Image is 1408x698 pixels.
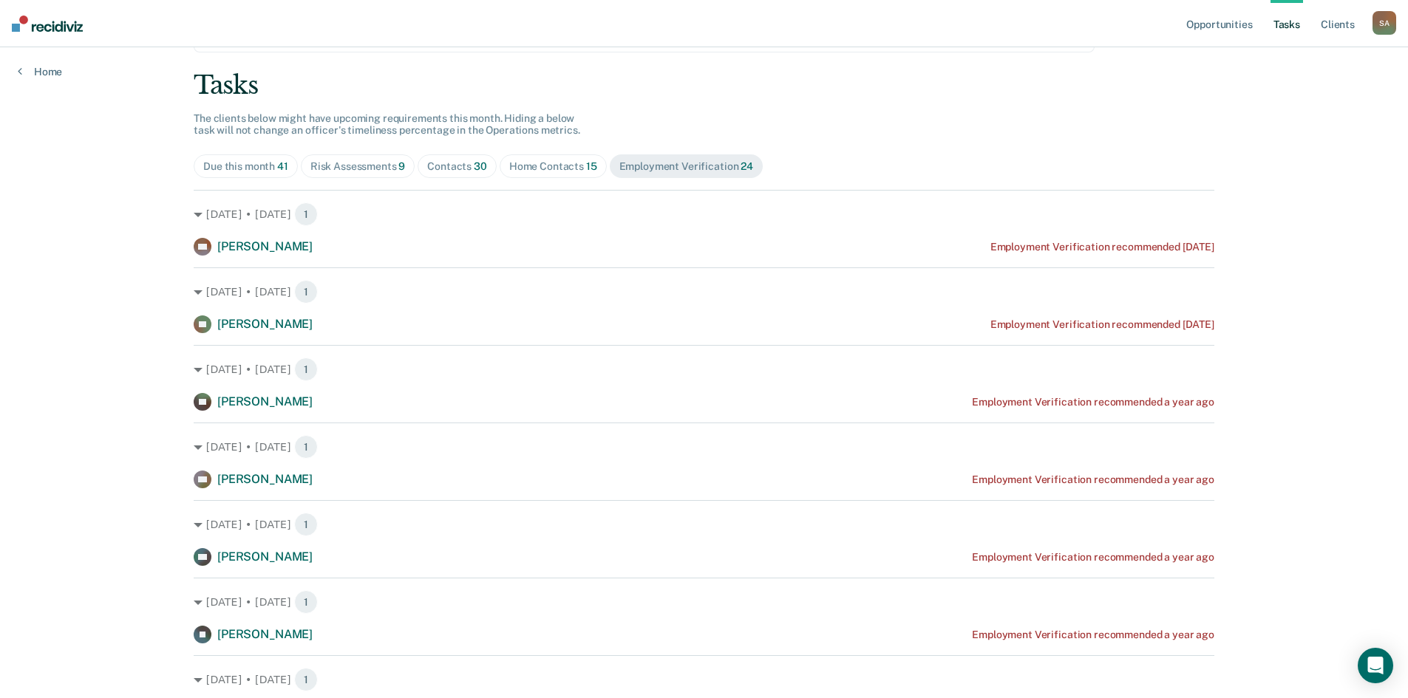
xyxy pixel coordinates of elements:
[990,241,1214,253] div: Employment Verification recommended [DATE]
[294,668,318,691] span: 1
[509,160,597,173] div: Home Contacts
[217,394,313,408] span: [PERSON_NAME]
[217,317,313,331] span: [PERSON_NAME]
[194,112,580,137] span: The clients below might have upcoming requirements this month. Hiding a below task will not chang...
[194,202,1214,226] div: [DATE] • [DATE] 1
[972,551,1214,564] div: Employment Verification recommended a year ago
[217,550,313,564] span: [PERSON_NAME]
[1358,648,1393,683] div: Open Intercom Messenger
[310,160,406,173] div: Risk Assessments
[619,160,753,173] div: Employment Verification
[194,513,1214,536] div: [DATE] • [DATE] 1
[294,202,318,226] span: 1
[294,435,318,459] span: 1
[194,590,1214,614] div: [DATE] • [DATE] 1
[217,472,313,486] span: [PERSON_NAME]
[12,16,83,32] img: Recidiviz
[194,668,1214,691] div: [DATE] • [DATE] 1
[398,160,405,172] span: 9
[294,513,318,536] span: 1
[294,590,318,614] span: 1
[972,629,1214,641] div: Employment Verification recommended a year ago
[474,160,487,172] span: 30
[194,435,1214,459] div: [DATE] • [DATE] 1
[194,70,1214,100] div: Tasks
[18,65,62,78] a: Home
[990,318,1214,331] div: Employment Verification recommended [DATE]
[217,627,313,641] span: [PERSON_NAME]
[427,160,487,173] div: Contacts
[1373,11,1396,35] div: S A
[194,280,1214,304] div: [DATE] • [DATE] 1
[277,160,288,172] span: 41
[294,280,318,304] span: 1
[1373,11,1396,35] button: SA
[741,160,753,172] span: 24
[586,160,597,172] span: 15
[972,473,1214,486] div: Employment Verification recommended a year ago
[294,357,318,381] span: 1
[217,239,313,253] span: [PERSON_NAME]
[203,160,288,173] div: Due this month
[972,396,1214,408] div: Employment Verification recommended a year ago
[194,357,1214,381] div: [DATE] • [DATE] 1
